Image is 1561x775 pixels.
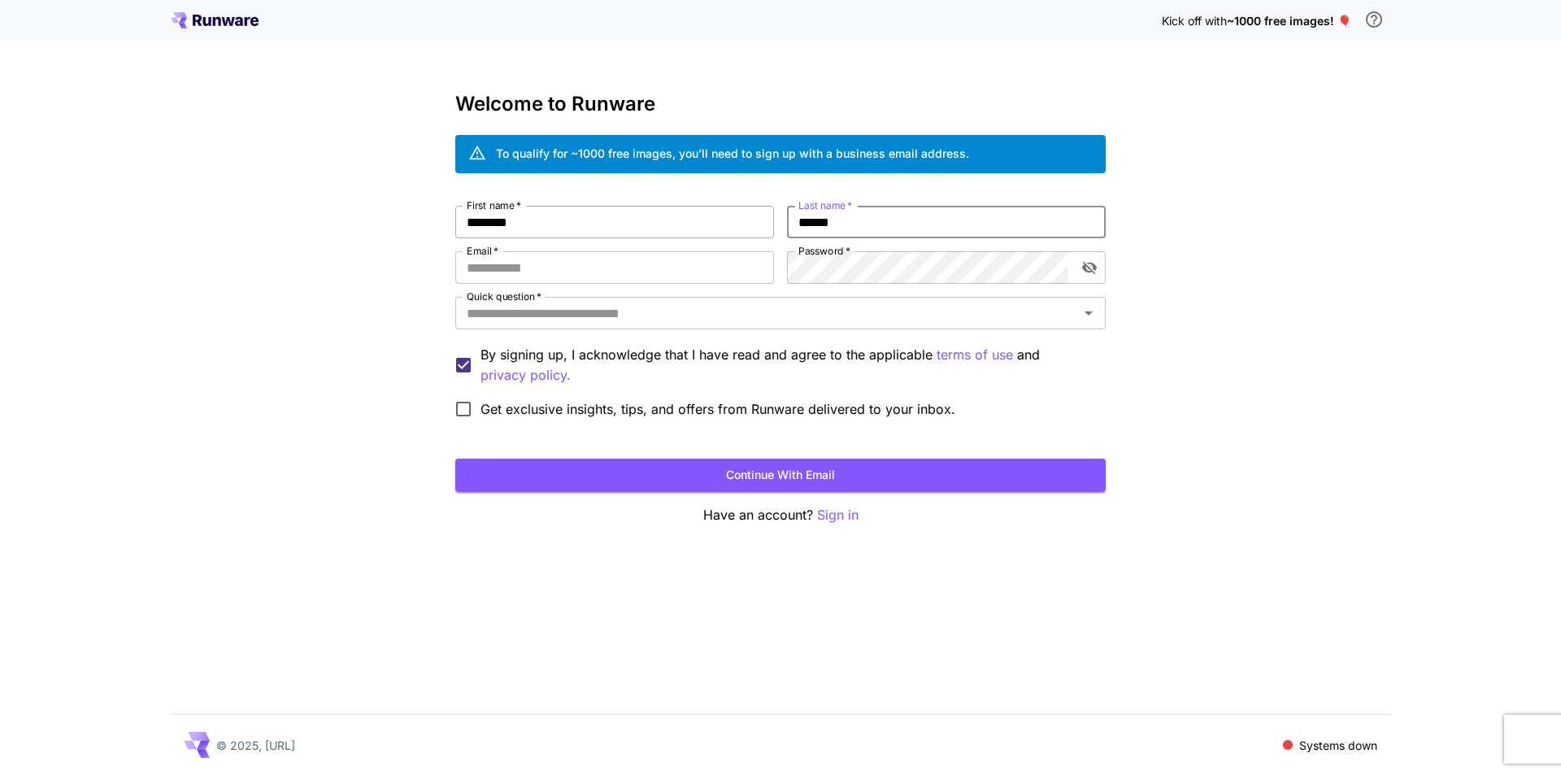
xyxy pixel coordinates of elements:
[1162,14,1227,28] span: Kick off with
[1227,14,1351,28] span: ~1000 free images! 🎈
[1358,3,1390,36] button: In order to qualify for free credit, you need to sign up with a business email address and click ...
[455,93,1106,115] h3: Welcome to Runware
[467,290,541,303] label: Quick question
[467,198,521,212] label: First name
[1299,737,1377,754] p: Systems down
[1075,253,1104,282] button: toggle password visibility
[467,244,498,258] label: Email
[817,505,859,525] button: Sign in
[1077,302,1100,324] button: Open
[937,345,1013,365] p: terms of use
[496,145,969,162] div: To qualify for ~1000 free images, you’ll need to sign up with a business email address.
[937,345,1013,365] button: By signing up, I acknowledge that I have read and agree to the applicable and privacy policy.
[480,399,955,419] span: Get exclusive insights, tips, and offers from Runware delivered to your inbox.
[455,505,1106,525] p: Have an account?
[455,459,1106,492] button: Continue with email
[480,365,571,385] p: privacy policy.
[798,244,850,258] label: Password
[798,198,852,212] label: Last name
[480,365,571,385] button: By signing up, I acknowledge that I have read and agree to the applicable terms of use and
[480,345,1093,385] p: By signing up, I acknowledge that I have read and agree to the applicable and
[216,737,295,754] p: © 2025, [URL]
